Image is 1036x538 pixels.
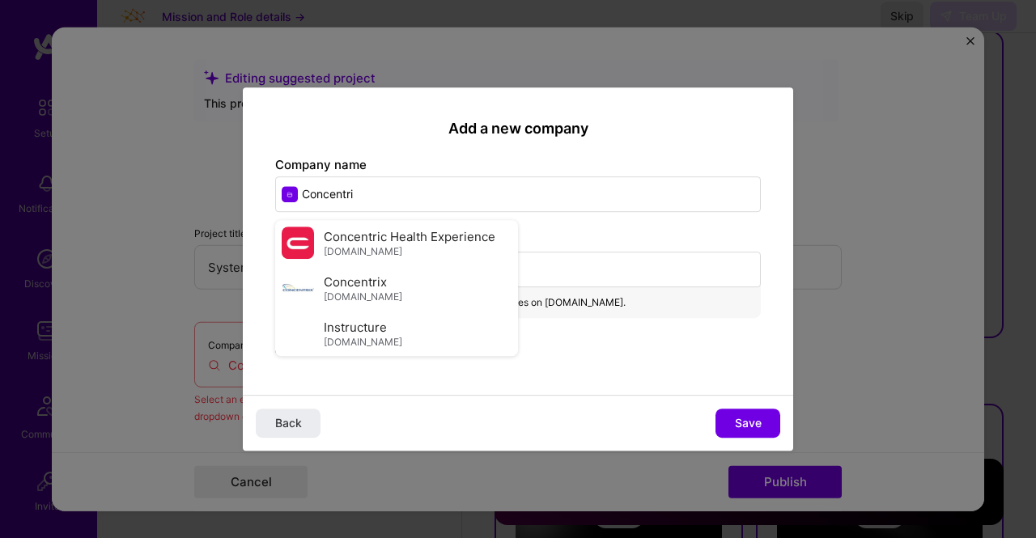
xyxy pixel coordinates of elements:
button: Back [256,409,321,438]
img: Company logo [282,227,314,259]
span: [DOMAIN_NAME] [324,336,402,349]
span: Concentric Health Experience [324,228,495,245]
span: Back [275,415,302,431]
span: Save [735,415,762,431]
span: [DOMAIN_NAME] [324,290,402,303]
img: Company logo [282,272,314,304]
span: Concentrix [324,273,387,290]
label: Company name [275,157,367,172]
span: [DOMAIN_NAME] [324,245,402,258]
button: Save [715,409,780,438]
img: Company logo [282,317,314,349]
input: Enter link [275,252,761,287]
h2: Add a new company [275,120,761,138]
span: Instructure [324,319,387,336]
input: Enter name [275,176,761,212]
